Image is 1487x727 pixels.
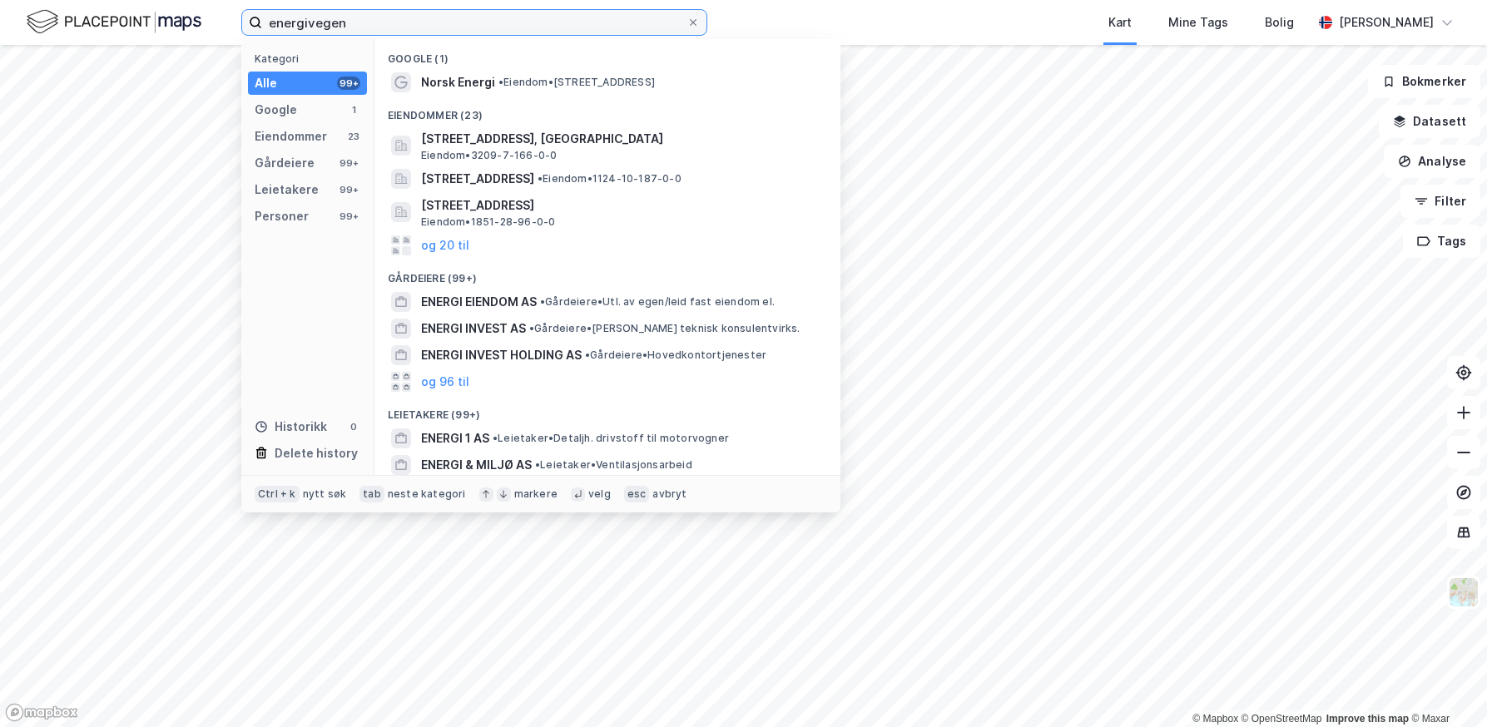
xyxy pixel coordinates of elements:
[529,322,801,335] span: Gårdeiere • [PERSON_NAME] teknisk konsulentvirks.
[1326,713,1409,725] a: Improve this map
[493,432,498,444] span: •
[255,417,327,437] div: Historikk
[1379,105,1480,138] button: Datasett
[255,206,309,226] div: Personer
[255,52,367,65] div: Kategori
[421,72,495,92] span: Norsk Energi
[535,458,692,472] span: Leietaker • Ventilasjonsarbeid
[421,372,469,392] button: og 96 til
[388,487,466,501] div: neste kategori
[1448,576,1480,608] img: Z
[1168,12,1228,32] div: Mine Tags
[1403,225,1480,258] button: Tags
[421,129,820,149] span: [STREET_ADDRESS], [GEOGRAPHIC_DATA]
[1404,647,1487,727] div: Kontrollprogram for chat
[255,126,327,146] div: Eiendommer
[1400,185,1480,218] button: Filter
[347,420,360,433] div: 0
[374,395,840,425] div: Leietakere (99+)
[275,443,358,463] div: Delete history
[514,487,558,501] div: markere
[540,295,545,308] span: •
[493,432,729,445] span: Leietaker • Detaljh. drivstoff til motorvogner
[255,180,319,200] div: Leietakere
[421,319,526,339] span: ENERGI INVEST AS
[337,210,360,223] div: 99+
[374,259,840,289] div: Gårdeiere (99+)
[540,295,775,309] span: Gårdeiere • Utl. av egen/leid fast eiendom el.
[337,77,360,90] div: 99+
[262,10,686,35] input: Søk på adresse, matrikkel, gårdeiere, leietakere eller personer
[624,486,650,502] div: esc
[421,292,537,312] span: ENERGI EIENDOM AS
[538,172,682,185] span: Eiendom • 1124-10-187-0-0
[498,76,503,88] span: •
[585,349,766,362] span: Gårdeiere • Hovedkontortjenester
[421,235,469,255] button: og 20 til
[255,100,297,120] div: Google
[421,195,820,215] span: [STREET_ADDRESS]
[538,172,543,185] span: •
[585,349,590,361] span: •
[588,487,611,501] div: velg
[535,458,540,471] span: •
[5,703,78,722] a: Mapbox homepage
[359,486,384,502] div: tab
[421,428,489,448] span: ENERGI 1 AS
[498,76,655,89] span: Eiendom • [STREET_ADDRESS]
[303,487,347,501] div: nytt søk
[337,156,360,170] div: 99+
[421,169,534,189] span: [STREET_ADDRESS]
[374,39,840,69] div: Google (1)
[529,322,534,334] span: •
[1339,12,1434,32] div: [PERSON_NAME]
[1108,12,1132,32] div: Kart
[1192,713,1238,725] a: Mapbox
[374,96,840,126] div: Eiendommer (23)
[421,149,557,162] span: Eiendom • 3209-7-166-0-0
[421,455,532,475] span: ENERGI & MILJØ AS
[1242,713,1322,725] a: OpenStreetMap
[652,487,686,501] div: avbryt
[347,130,360,143] div: 23
[1265,12,1294,32] div: Bolig
[1384,145,1480,178] button: Analyse
[337,183,360,196] div: 99+
[255,73,277,93] div: Alle
[27,7,201,37] img: logo.f888ab2527a4732fd821a326f86c7f29.svg
[1368,65,1480,98] button: Bokmerker
[421,345,582,365] span: ENERGI INVEST HOLDING AS
[421,215,555,229] span: Eiendom • 1851-28-96-0-0
[347,103,360,116] div: 1
[255,486,300,502] div: Ctrl + k
[255,153,315,173] div: Gårdeiere
[1404,647,1487,727] iframe: Chat Widget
